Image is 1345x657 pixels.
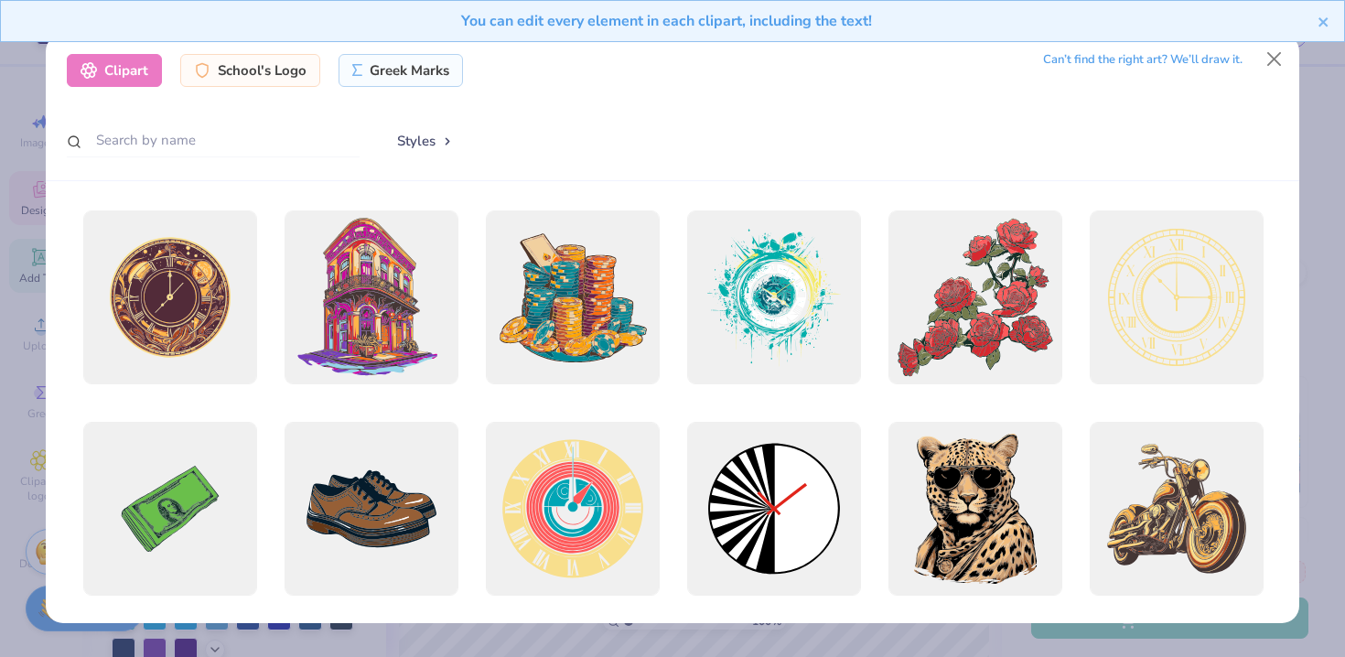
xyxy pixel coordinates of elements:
div: Greek Marks [339,54,464,87]
input: Search by name [67,124,360,157]
div: Can’t find the right art? We’ll draw it. [1043,44,1243,76]
button: Close [1257,42,1292,77]
button: close [1318,10,1330,32]
div: School's Logo [180,54,320,87]
button: Styles [378,124,473,158]
div: Clipart [67,54,162,87]
div: You can edit every element in each clipart, including the text! [15,10,1318,32]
